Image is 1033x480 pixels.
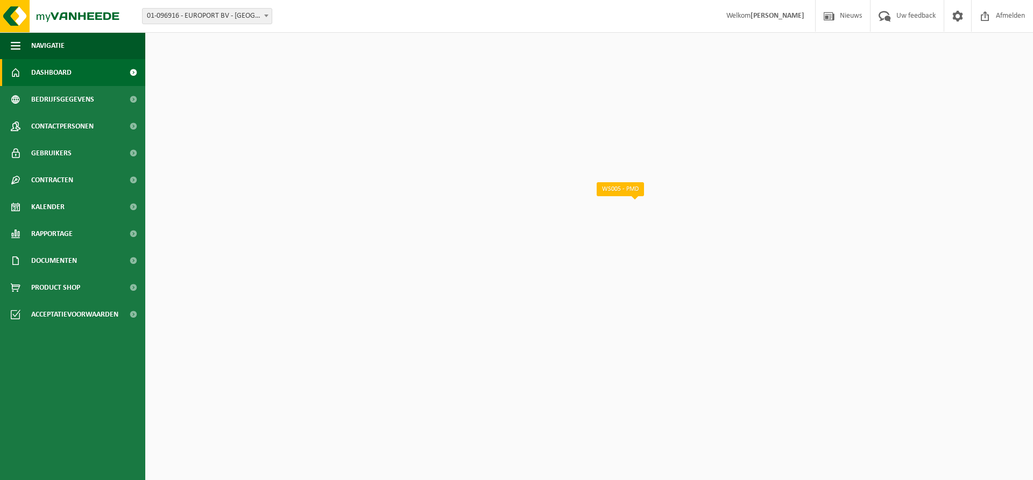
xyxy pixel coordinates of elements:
span: Documenten [31,247,77,274]
span: Navigatie [31,32,65,59]
span: Contracten [31,167,73,194]
span: Gebruikers [31,140,72,167]
span: Product Shop [31,274,80,301]
strong: [PERSON_NAME] [751,12,804,20]
span: Bedrijfsgegevens [31,86,94,113]
span: 01-096916 - EUROPORT BV - PITTEM [143,9,272,24]
span: Acceptatievoorwaarden [31,301,118,328]
span: Contactpersonen [31,113,94,140]
span: Kalender [31,194,65,220]
span: 01-096916 - EUROPORT BV - PITTEM [142,8,272,24]
span: Rapportage [31,220,73,247]
span: Dashboard [31,59,72,86]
